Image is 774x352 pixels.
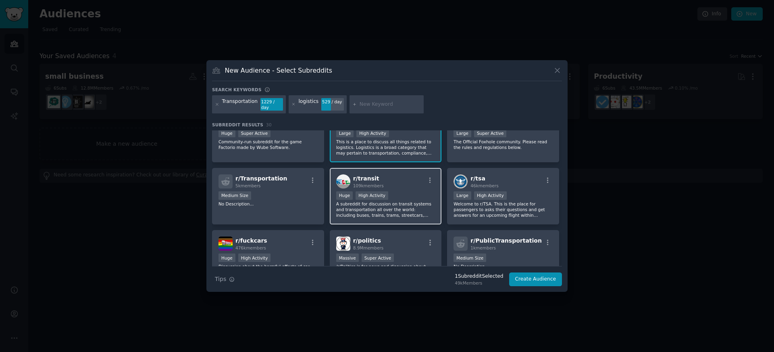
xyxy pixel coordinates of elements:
[509,272,562,286] button: Create Audience
[235,183,261,188] span: 5k members
[454,174,468,189] img: tsa
[454,201,553,218] p: Welcome to r/TSA. This is the place for passengers to asks their questions and get answers for an...
[455,280,503,286] div: 49k Members
[336,129,354,137] div: Large
[454,139,553,150] p: The Official Foxhole community. Please read the rules and regulations below.
[321,98,344,105] div: 529 / day
[474,191,507,200] div: High Activity
[225,66,332,75] h3: New Audience - Select Subreddits
[474,129,507,137] div: Super Active
[353,175,379,182] span: r/ transit
[218,264,318,281] p: Discussion about the harmful effects of car dominance on communities, environment, safety, and pu...
[222,98,258,111] div: Transportation
[336,201,435,218] p: A subreddit for discussion on transit systems and transportation all over the world: including bu...
[298,98,318,111] div: logistics
[455,273,503,280] div: 1 Subreddit Selected
[212,87,262,92] h3: Search keywords
[336,139,435,156] p: This is a place to discuss all things related to logistics. Logistics is a broad category that ma...
[218,254,235,262] div: Huge
[336,191,353,200] div: Huge
[336,174,350,189] img: transit
[218,129,235,137] div: Huge
[454,191,471,200] div: Large
[218,191,251,200] div: Medium Size
[260,98,283,111] div: 1229 / day
[356,129,389,137] div: High Activity
[470,245,496,250] span: 1k members
[470,175,485,182] span: r/ tsa
[470,183,498,188] span: 46k members
[336,264,435,275] p: /r/Politics is for news and discussion about U.S. politics.
[212,122,263,128] span: Subreddit Results
[215,275,226,283] span: Tips
[218,201,318,207] p: No Description...
[353,245,384,250] span: 8.9M members
[353,237,381,244] span: r/ politics
[218,237,233,251] img: fuckcars
[454,264,553,269] p: No Description...
[336,237,350,251] img: politics
[266,122,272,127] span: 30
[356,191,388,200] div: High Activity
[336,254,359,262] div: Massive
[218,139,318,150] p: Community-run subreddit for the game Factorio made by Wube Software.
[470,237,542,244] span: r/ PublicTransportation
[362,254,394,262] div: Super Active
[212,272,237,286] button: Tips
[454,129,471,137] div: Large
[353,183,384,188] span: 109k members
[238,254,271,262] div: High Activity
[454,254,486,262] div: Medium Size
[235,245,266,250] span: 476k members
[235,175,287,182] span: r/ Transportation
[235,237,267,244] span: r/ fuckcars
[238,129,271,137] div: Super Active
[360,101,421,108] input: New Keyword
